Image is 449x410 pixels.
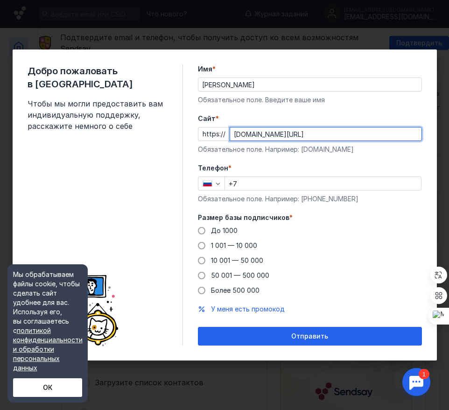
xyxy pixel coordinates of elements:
button: Отправить [198,327,422,346]
span: Добро пожаловать в [GEOGRAPHIC_DATA] [28,64,168,91]
span: 1 001 — 10 000 [211,241,257,249]
span: Размер базы подписчиков [198,213,289,222]
span: Отправить [291,332,328,340]
div: Мы обрабатываем файлы cookie, чтобы сделать сайт удобнее для вас. Используя его, вы соглашаетесь c [13,270,83,373]
span: 10 001 — 50 000 [211,256,263,264]
a: политикой конфиденциальности и обработки персональных данных [13,326,83,372]
span: Имя [198,64,212,74]
span: Телефон [198,163,228,173]
div: Обязательное поле. Например: [PHONE_NUMBER] [198,194,422,204]
span: Чтобы мы могли предоставить вам индивидуальную поддержку, расскажите немного о себе [28,98,168,132]
span: У меня есть промокод [211,305,285,313]
button: ОК [13,378,82,397]
span: 50 001 — 500 000 [211,271,269,279]
div: Обязательное поле. Введите ваше имя [198,95,422,105]
div: 1 [21,6,32,16]
span: Более 500 000 [211,286,260,294]
button: У меня есть промокод [211,304,285,314]
span: До 1000 [211,226,238,234]
div: Обязательное поле. Например: [DOMAIN_NAME] [198,145,422,154]
span: Cайт [198,114,216,123]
